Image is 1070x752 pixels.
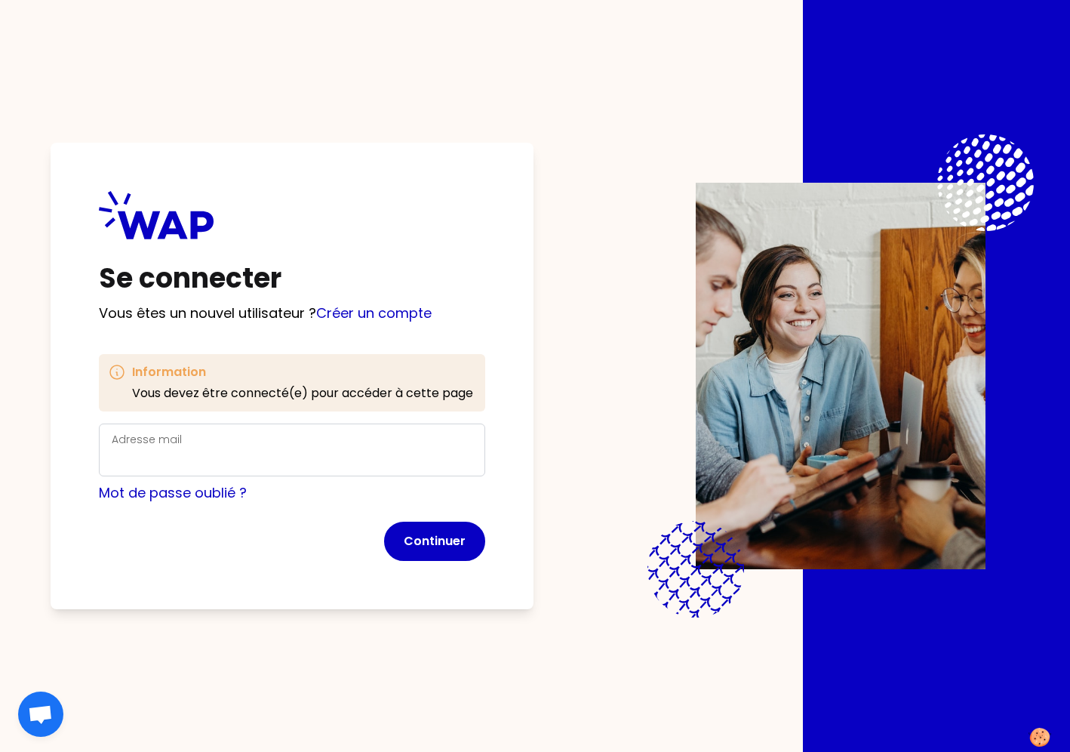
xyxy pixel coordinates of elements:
[99,303,485,324] p: Vous êtes un nouvel utilisateur ?
[99,264,485,294] h1: Se connecter
[132,384,473,402] p: Vous devez être connecté(e) pour accéder à cette page
[384,522,485,561] button: Continuer
[696,183,985,569] img: Description
[112,432,182,447] label: Adresse mail
[99,483,247,502] a: Mot de passe oublié ?
[316,304,432,322] a: Créer un compte
[18,692,63,737] div: Ouvrir le chat
[132,363,473,381] h3: Information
